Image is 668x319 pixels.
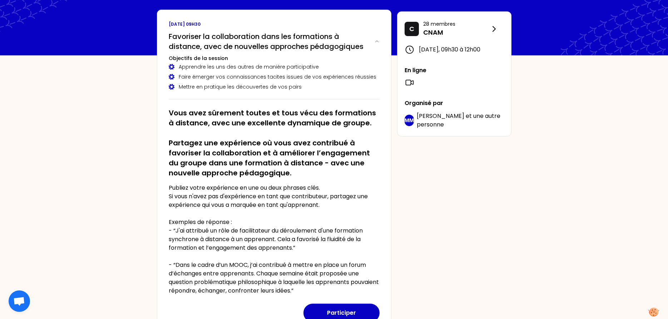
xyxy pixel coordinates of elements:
div: Mettre en pratique les découvertes de vos pairs [169,83,380,90]
p: C [409,24,414,34]
p: [DATE] 09h30 [169,21,380,27]
h2: Favoriser la collaboration dans les formations à distance, avec de nouvelles approches pédagogiques [169,31,369,51]
p: En ligne [405,66,504,75]
div: [DATE] , 09h30 à 12h00 [405,45,504,55]
span: [PERSON_NAME] [417,112,464,120]
p: 28 membres [423,20,490,28]
p: MM [405,117,414,124]
div: Apprendre les uns des autres de manière participative [169,63,380,70]
p: Organisé par [405,99,504,108]
button: Favoriser la collaboration dans les formations à distance, avec de nouvelles approches pédagogiques [169,31,380,51]
h3: Objectifs de la session [169,55,380,62]
p: CNAM [423,28,490,38]
h2: Vous avez sûrement toutes et tous vécu des formations à distance, avec une excellente dynamique d... [169,108,380,178]
div: Faire émerger vos connaissances tacites issues de vos expériences réussies [169,73,380,80]
p: Publiez votre expérience en une ou deux phrases clés. Si vous n'avez pas d'expérience en tant que... [169,184,380,295]
span: une autre personne [417,112,500,129]
p: et [417,112,504,129]
div: Ouvrir le chat [9,290,30,312]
